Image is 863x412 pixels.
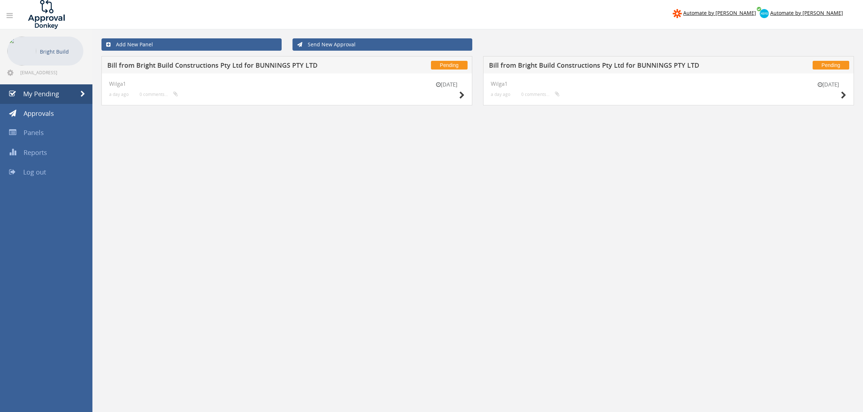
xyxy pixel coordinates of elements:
[428,81,465,88] small: [DATE]
[760,9,769,18] img: xero-logo.png
[24,128,44,137] span: Panels
[491,92,510,97] small: a day ago
[24,148,47,157] span: Reports
[20,70,82,75] span: [EMAIL_ADDRESS][DOMAIN_NAME]
[107,62,359,71] h5: Bill from Bright Build Constructions Pty Ltd for BUNNINGS PTY LTD
[23,168,46,176] span: Log out
[101,38,282,51] a: Add New Panel
[431,61,468,70] span: Pending
[23,89,59,98] span: My Pending
[521,92,560,97] small: 0 comments...
[491,81,846,87] h4: Wilga1
[673,9,682,18] img: zapier-logomark.png
[40,47,80,56] p: Bright Build
[24,109,54,118] span: Approvals
[489,62,740,71] h5: Bill from Bright Build Constructions Pty Ltd for BUNNINGS PTY LTD
[770,9,843,16] span: Automate by [PERSON_NAME]
[813,61,849,70] span: Pending
[109,81,465,87] h4: Wilga1
[810,81,846,88] small: [DATE]
[140,92,178,97] small: 0 comments...
[683,9,756,16] span: Automate by [PERSON_NAME]
[109,92,129,97] small: a day ago
[292,38,473,51] a: Send New Approval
